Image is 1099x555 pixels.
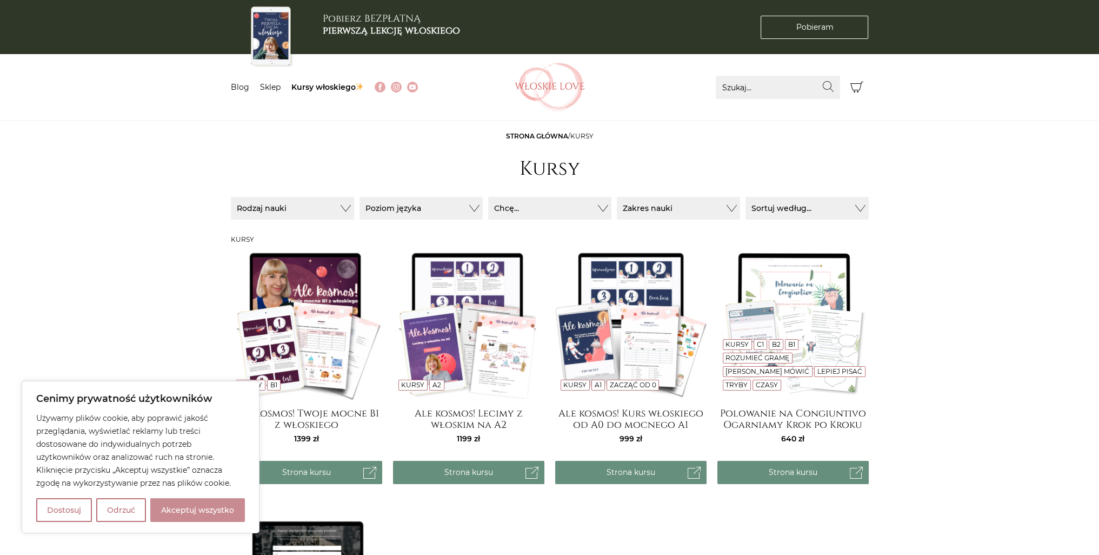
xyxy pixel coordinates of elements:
a: Blog [231,82,249,92]
button: Chcę... [488,197,611,220]
a: A1 [595,381,602,389]
span: 1199 [457,434,480,444]
a: Kursy [401,381,424,389]
a: Polowanie na Congiuntivo Ogarniamy Krok po Kroku [717,408,869,430]
a: [PERSON_NAME] mówić [725,367,809,375]
a: Strona główna [506,132,568,140]
a: Strona kursu [231,461,382,484]
button: Poziom języka [359,197,483,220]
button: Zakres nauki [617,197,740,220]
button: Sortuj według... [745,197,869,220]
h1: Kursy [519,157,580,181]
a: Rozumieć gramę [725,354,789,362]
button: Rodzaj nauki [231,197,354,220]
b: pierwszą lekcję włoskiego [323,24,460,37]
a: Strona kursu [555,461,707,484]
a: Zacząć od 0 [609,381,656,389]
a: Ale kosmos! Lecimy z włoskim na A2 [393,408,544,430]
span: Kursy [570,132,594,140]
span: Pobieram [796,22,833,33]
a: Kursy włoskiego [291,82,364,92]
button: Koszyk [845,76,869,99]
p: Używamy plików cookie, aby poprawić jakość przeglądania, wyświetlać reklamy lub treści dostosowan... [36,412,245,490]
span: / [506,132,594,140]
button: Dostosuj [36,498,92,522]
a: Ale Kosmos! Twoje mocne B1 z włoskiego [231,408,382,430]
a: Lepiej pisać [817,367,862,375]
a: Tryby [725,381,748,389]
h3: Pobierz BEZPŁATNĄ [323,13,460,36]
span: 1399 [294,434,319,444]
img: ✨ [356,83,363,90]
a: Kursy [725,340,749,348]
a: Strona kursu [717,461,869,484]
input: Szukaj... [716,76,840,99]
a: Strona kursu [393,461,544,484]
a: A2 [432,381,441,389]
button: Akceptuj wszystko [150,498,245,522]
a: B2 [771,340,780,348]
a: Pobieram [761,16,868,39]
a: B1 [270,381,277,389]
h3: Kursy [231,236,869,243]
a: B1 [788,340,795,348]
a: Sklep [260,82,281,92]
span: 999 [620,434,642,444]
a: Kursy [563,381,587,389]
span: 640 [781,434,804,444]
button: Odrzuć [96,498,146,522]
a: Czasy [756,381,778,389]
a: C1 [757,340,764,348]
a: Ale kosmos! Kurs włoskiego od A0 do mocnego A1 [555,408,707,430]
img: Włoskielove [515,63,585,111]
p: Cenimy prywatność użytkowników [36,392,245,405]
